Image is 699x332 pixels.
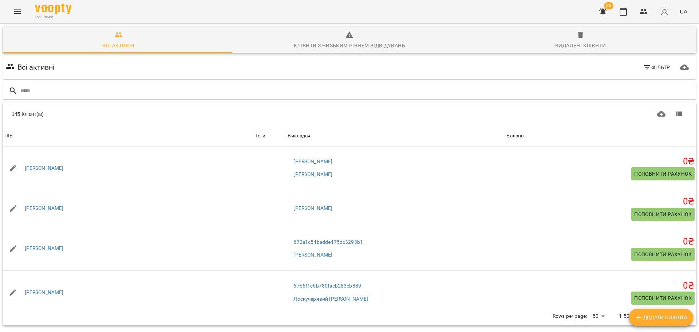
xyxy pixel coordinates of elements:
span: Додати клієнта [635,313,687,322]
div: 50 [590,311,607,321]
button: Поповнити рахунок [631,167,695,180]
div: Викладач [288,132,310,140]
span: Фільтр [643,63,670,72]
span: UA [680,8,687,15]
a: 672a1c54badde475dc3293b1 [293,239,363,246]
button: Menu [9,3,26,20]
div: ПІБ [4,132,13,140]
a: [PERSON_NAME] [25,245,64,252]
div: Sort [4,132,13,140]
button: Поповнити рахунок [631,208,695,221]
h5: 0 ₴ [506,156,695,167]
button: Додати клієнта [629,309,693,326]
a: [PERSON_NAME] [293,158,332,165]
a: Лоскучерявий [PERSON_NAME] [293,296,368,303]
img: Voopty Logo [35,4,71,14]
a: [PERSON_NAME] [293,205,332,212]
div: Видалені клієнти [555,41,606,50]
span: 35 [604,2,613,9]
a: 67b6f1c6b780facb283cb889 [293,282,361,290]
span: Поповнити рахунок [634,210,692,219]
a: [PERSON_NAME] [25,289,64,296]
a: [PERSON_NAME] [293,171,332,178]
button: Фільтр [640,61,673,74]
button: Завантажити CSV [653,105,670,123]
button: Поповнити рахунок [631,292,695,305]
span: Викладач [288,132,503,140]
a: [PERSON_NAME] [25,165,64,172]
div: Sort [288,132,310,140]
div: 145 Клієнт(ів) [12,110,348,118]
div: Баланс [506,132,524,140]
p: Rows per page: [553,313,587,320]
button: Показати колонки [670,105,687,123]
img: avatar_s.png [659,7,670,17]
div: Sort [506,132,524,140]
p: 1-50 of 145 [619,313,645,320]
span: Поповнити рахунок [634,294,692,302]
h5: 0 ₴ [506,196,695,207]
a: [PERSON_NAME] [293,251,332,259]
div: Всі активні [102,41,134,50]
span: For Business [35,15,71,20]
button: Next Page [670,308,687,325]
span: Поповнити рахунок [634,169,692,178]
div: Клієнти з низьким рівнем відвідувань [294,41,405,50]
button: Поповнити рахунок [631,248,695,261]
div: Теги [255,132,285,140]
div: Table Toolbar [3,102,696,126]
h5: 0 ₴ [506,280,695,292]
a: [PERSON_NAME] [25,205,64,212]
span: Баланс [506,132,695,140]
h5: 0 ₴ [506,236,695,247]
span: ПІБ [4,132,252,140]
button: UA [677,5,690,18]
span: Поповнити рахунок [634,250,692,259]
h6: Всі активні [17,62,55,73]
